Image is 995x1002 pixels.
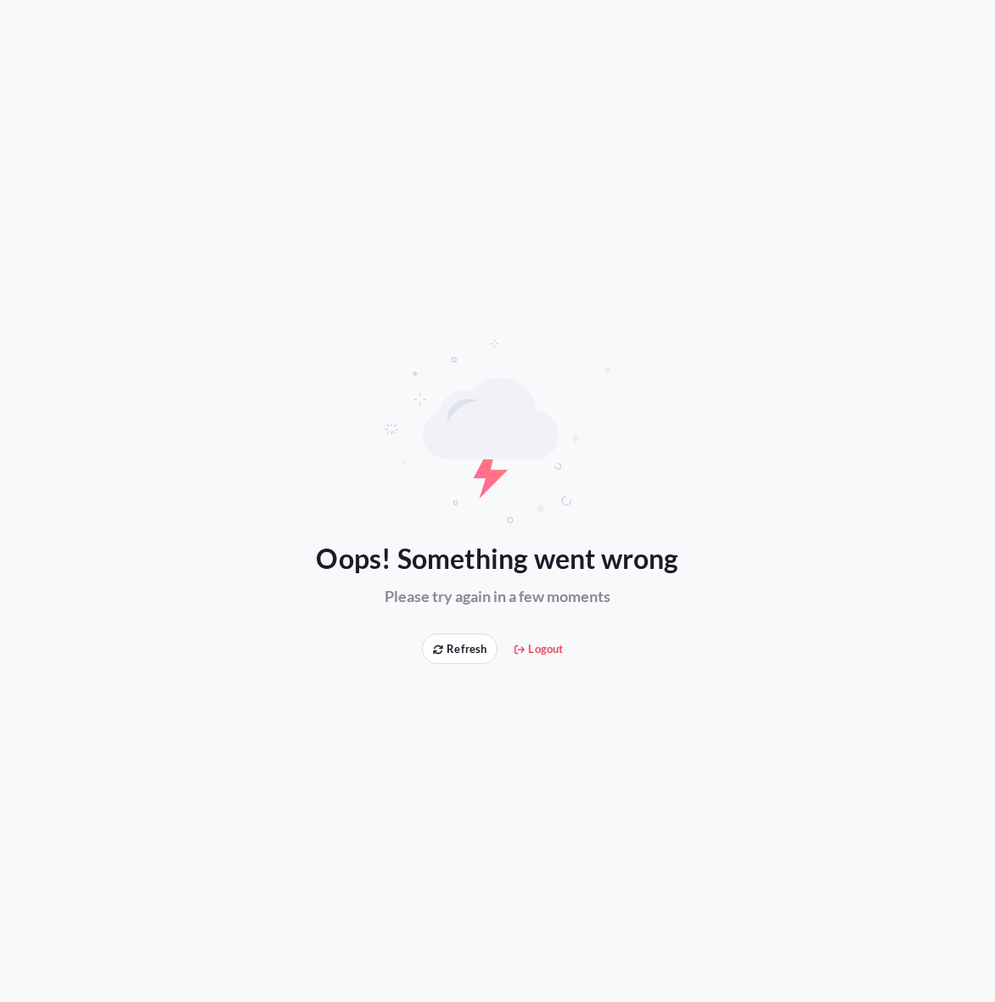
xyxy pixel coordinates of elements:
[433,640,486,657] span: Refresh
[385,586,610,606] span: Please try again in a few moments
[422,633,497,664] button: Refresh
[316,538,678,579] span: Oops! Something went wrong
[504,633,573,664] button: Logout
[514,640,563,657] span: Logout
